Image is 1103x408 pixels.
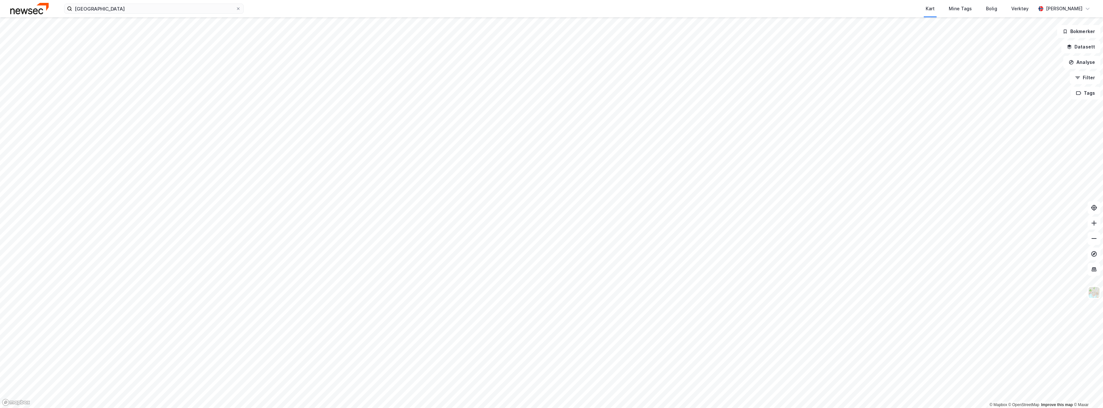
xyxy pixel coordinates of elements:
[2,399,30,406] a: Mapbox homepage
[1041,403,1073,407] a: Improve this map
[10,3,49,14] img: newsec-logo.f6e21ccffca1b3a03d2d.png
[1070,71,1100,84] button: Filter
[1071,377,1103,408] div: Kontrollprogram for chat
[926,5,935,13] div: Kart
[1057,25,1100,38] button: Bokmerker
[1071,87,1100,100] button: Tags
[1008,403,1040,407] a: OpenStreetMap
[1071,377,1103,408] iframe: Chat Widget
[949,5,972,13] div: Mine Tags
[1063,56,1100,69] button: Analyse
[1011,5,1029,13] div: Verktøy
[989,403,1007,407] a: Mapbox
[1088,286,1100,299] img: Z
[1046,5,1082,13] div: [PERSON_NAME]
[1061,40,1100,53] button: Datasett
[72,4,236,13] input: Søk på adresse, matrikkel, gårdeiere, leietakere eller personer
[986,5,997,13] div: Bolig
